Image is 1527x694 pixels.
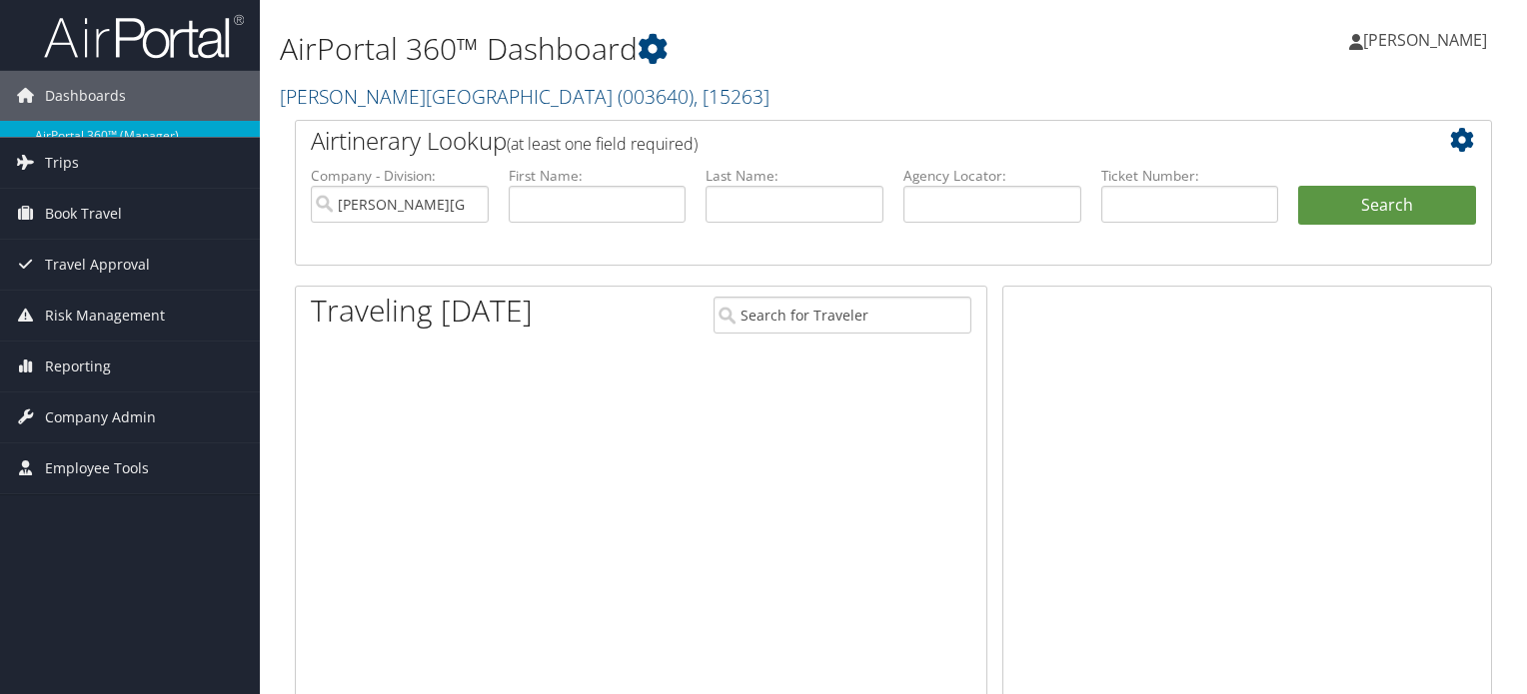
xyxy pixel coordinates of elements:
[44,13,244,60] img: airportal-logo.png
[45,392,156,442] span: Company Admin
[45,71,126,121] span: Dashboards
[280,83,769,110] a: [PERSON_NAME][GEOGRAPHIC_DATA]
[45,291,165,341] span: Risk Management
[45,342,111,391] span: Reporting
[509,166,687,186] label: First Name:
[714,297,971,334] input: Search for Traveler
[45,189,122,239] span: Book Travel
[903,166,1081,186] label: Agency Locator:
[311,166,489,186] label: Company - Division:
[618,83,694,110] span: ( 003640 )
[1363,29,1487,51] span: [PERSON_NAME]
[1298,186,1476,226] button: Search
[507,133,698,155] span: (at least one field required)
[311,124,1376,158] h2: Airtinerary Lookup
[706,166,883,186] label: Last Name:
[311,290,533,332] h1: Traveling [DATE]
[1349,10,1507,70] a: [PERSON_NAME]
[1101,166,1279,186] label: Ticket Number:
[694,83,769,110] span: , [ 15263 ]
[280,28,1098,70] h1: AirPortal 360™ Dashboard
[45,138,79,188] span: Trips
[45,240,150,290] span: Travel Approval
[45,443,149,493] span: Employee Tools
